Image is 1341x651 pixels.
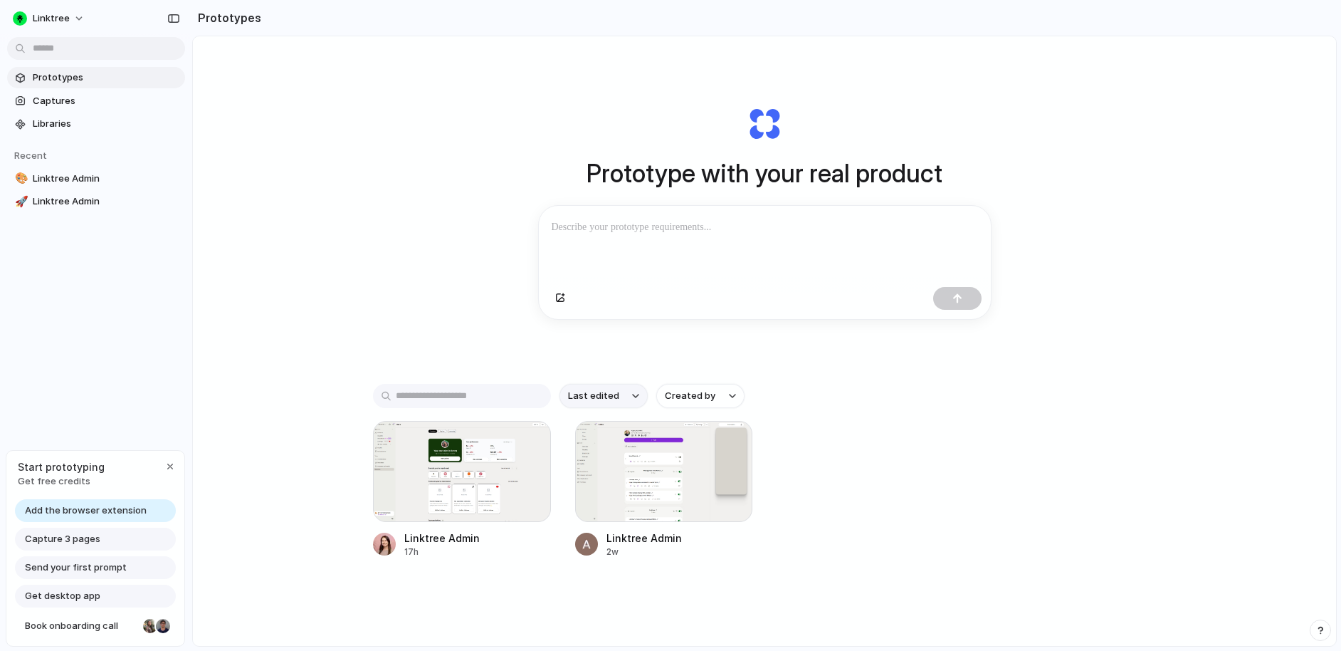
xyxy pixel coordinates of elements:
[7,67,185,88] a: Prototypes
[15,194,25,210] div: 🚀
[142,618,159,635] div: Nicole Kubica
[587,155,942,192] h1: Prototype with your real product
[192,9,261,26] h2: Prototypes
[606,546,682,558] div: 2w
[154,618,172,635] div: Christian Iacullo
[25,619,137,633] span: Book onboarding call
[18,474,105,489] span: Get free credits
[25,589,100,603] span: Get desktop app
[33,117,179,131] span: Libraries
[25,532,100,546] span: Capture 3 pages
[33,11,70,26] span: Linktree
[606,531,682,546] div: Linktree Admin
[7,90,185,112] a: Captures
[665,389,715,403] span: Created by
[575,421,753,558] a: Linktree AdminLinktree Admin2w
[13,172,27,186] button: 🎨
[7,191,185,212] a: 🚀Linktree Admin
[373,421,551,558] a: Linktree AdminLinktree Admin17h
[33,94,179,108] span: Captures
[7,7,92,30] button: Linktree
[15,499,176,522] a: Add the browser extension
[33,194,179,209] span: Linktree Admin
[7,168,185,189] a: 🎨Linktree Admin
[656,384,745,408] button: Created by
[404,546,480,558] div: 17h
[568,389,619,403] span: Last edited
[559,384,648,408] button: Last edited
[18,459,105,474] span: Start prototyping
[15,585,176,608] a: Get desktop app
[404,531,480,546] div: Linktree Admin
[25,504,147,518] span: Add the browser extension
[15,170,25,187] div: 🎨
[7,113,185,135] a: Libraries
[25,561,127,575] span: Send your first prompt
[15,615,176,637] a: Book onboarding call
[33,71,179,85] span: Prototypes
[13,194,27,209] button: 🚀
[33,172,179,186] span: Linktree Admin
[14,150,47,161] span: Recent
